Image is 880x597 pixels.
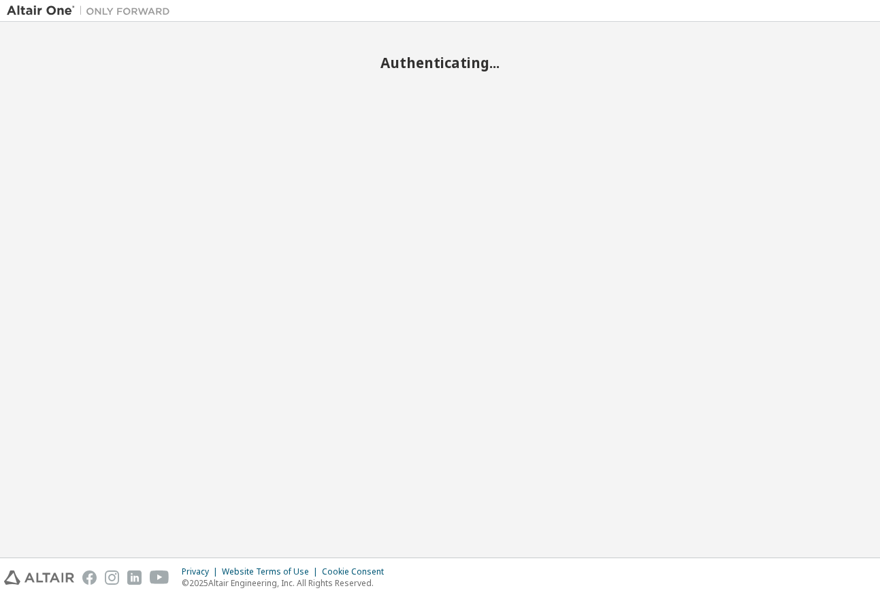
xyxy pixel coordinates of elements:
[127,570,142,585] img: linkedin.svg
[4,570,74,585] img: altair_logo.svg
[322,566,392,577] div: Cookie Consent
[182,577,392,589] p: © 2025 Altair Engineering, Inc. All Rights Reserved.
[182,566,222,577] div: Privacy
[82,570,97,585] img: facebook.svg
[150,570,169,585] img: youtube.svg
[222,566,322,577] div: Website Terms of Use
[7,54,873,71] h2: Authenticating...
[7,4,177,18] img: Altair One
[105,570,119,585] img: instagram.svg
